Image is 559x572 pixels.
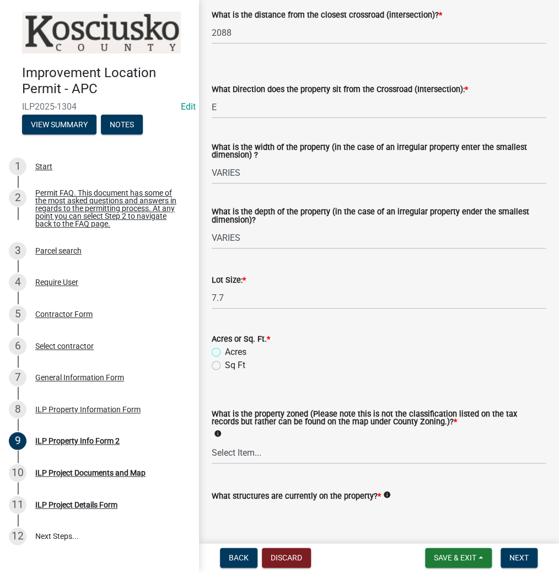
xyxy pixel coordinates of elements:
div: 8 [9,401,26,418]
span: Next [509,553,529,562]
wm-modal-confirm: Edit Application Number [181,101,196,112]
div: 9 [9,432,26,450]
div: Contractor Form [35,310,93,318]
a: Edit [181,101,196,112]
button: Discard [262,548,311,568]
div: General Information Form [35,374,124,381]
button: Save & Exit [425,548,492,568]
div: 7 [9,369,26,386]
div: ILP Project Documents and Map [35,469,146,477]
label: What is the width of the property (in the case of an irregular property enter the smallest dimens... [212,144,546,160]
wm-modal-confirm: Notes [101,121,143,129]
label: What Direction does the property sit from the Crossroad (Intersection): [212,86,468,94]
div: Select contractor [35,342,94,350]
label: What structures are currently on the property? [212,493,381,500]
div: 6 [9,337,26,355]
div: 1 [9,158,26,175]
div: ILP Property Information Form [35,406,141,413]
span: Back [229,553,249,562]
div: ILP Property Info Form 2 [35,437,120,445]
div: 3 [9,242,26,260]
div: 11 [9,496,26,514]
button: Next [501,548,537,568]
div: 5 [9,305,26,323]
div: Require User [35,278,78,286]
label: What is the distance from the closest crossroad (intersection)? [212,12,442,19]
label: What is the depth of the property (in the case of an irregular property ender the smallest dimens... [212,208,546,224]
div: Start [35,163,52,170]
label: Lot Size: [212,277,246,284]
wm-modal-confirm: Summary [22,121,96,129]
img: Kosciusko County, Indiana [22,12,181,53]
h4: Improvement Location Permit - APC [22,65,190,97]
button: View Summary [22,115,96,134]
div: 12 [9,527,26,545]
div: 4 [9,273,26,291]
div: ILP Project Details Form [35,501,117,509]
button: Back [220,548,257,568]
button: Notes [101,115,143,134]
label: What is the property zoned (Please note this is not the classification listed on the tax records ... [212,411,546,427]
label: Acres or Sq. Ft. [212,336,270,343]
i: info [383,491,391,499]
div: 2 [9,189,26,207]
div: Permit FAQ. This document has some of the most asked questions and answers in regards to the perm... [35,189,181,228]
span: Save & Exit [434,553,476,562]
div: Parcel search [35,247,82,255]
label: Sq Ft [225,359,245,372]
i: info [214,430,222,438]
label: Acres [225,346,246,359]
div: 10 [9,464,26,482]
span: ILP2025-1304 [22,101,176,112]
